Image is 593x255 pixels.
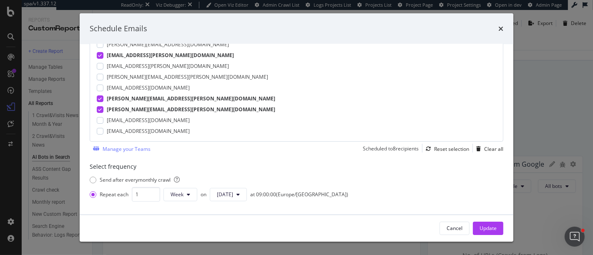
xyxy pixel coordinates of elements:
button: Update [473,222,503,235]
span: Thursday [217,191,233,198]
div: at 09:00:00 ( Europe/[GEOGRAPHIC_DATA] ) [250,191,348,198]
span: Week [171,191,183,198]
div: [EMAIL_ADDRESS][DOMAIN_NAME] [107,117,190,124]
button: Manage your Teams [90,144,151,154]
div: [PERSON_NAME][EMAIL_ADDRESS][DOMAIN_NAME] [107,41,229,48]
div: on [201,191,206,198]
div: Send after every monthly crawl [100,176,180,184]
div: modal [80,13,513,242]
button: Reset selection [422,144,469,154]
div: Manage your Teams [103,145,151,152]
button: Clear all [473,144,503,154]
button: [DATE] [210,188,247,201]
div: [EMAIL_ADDRESS][PERSON_NAME][DOMAIN_NAME] [107,52,234,59]
div: times [498,23,503,34]
div: Schedule Emails [90,23,147,34]
div: Cancel [447,225,462,232]
div: Clear all [484,145,503,152]
h5: Select frequency [90,163,503,170]
div: Update [480,225,497,232]
div: [PERSON_NAME][EMAIL_ADDRESS][PERSON_NAME][DOMAIN_NAME] [107,73,268,81]
div: Scheduled to 8 recipients [363,145,419,152]
div: Reset selection [434,145,469,152]
div: [PERSON_NAME][EMAIL_ADDRESS][PERSON_NAME][DOMAIN_NAME] [107,106,275,113]
div: Repeat each [100,191,128,198]
iframe: Intercom live chat [565,227,585,247]
div: [EMAIL_ADDRESS][DOMAIN_NAME] [107,127,190,135]
button: Cancel [440,222,470,235]
div: [PERSON_NAME][EMAIL_ADDRESS][PERSON_NAME][DOMAIN_NAME] [107,95,275,102]
div: [EMAIL_ADDRESS][DOMAIN_NAME] [107,84,190,92]
button: Week [163,188,197,201]
div: [EMAIL_ADDRESS][PERSON_NAME][DOMAIN_NAME] [107,62,229,70]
